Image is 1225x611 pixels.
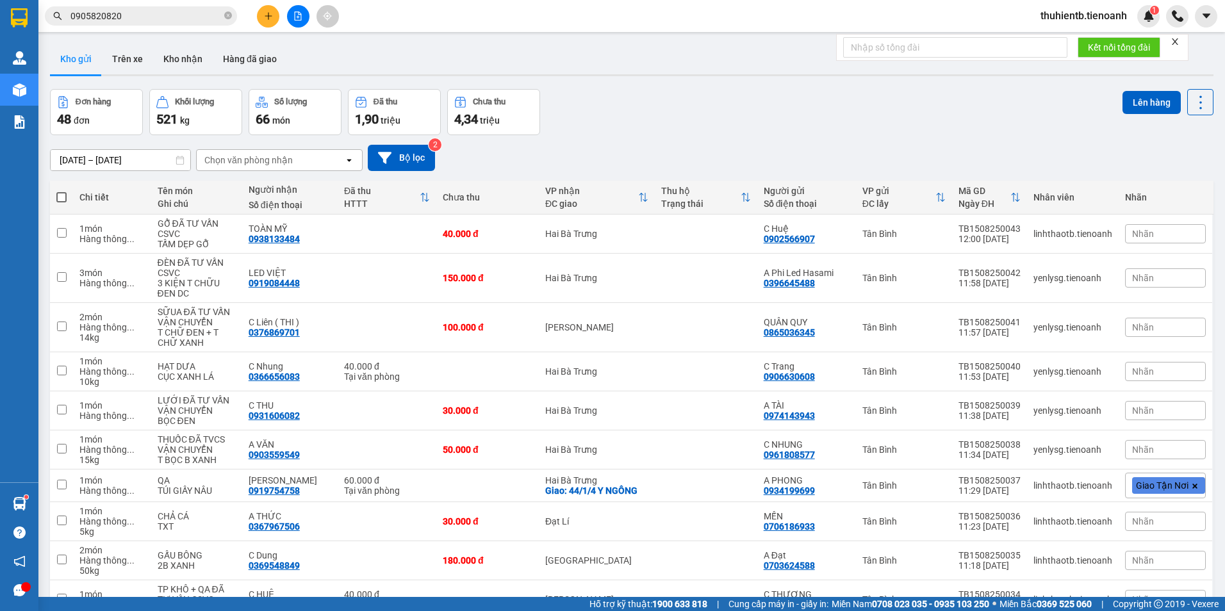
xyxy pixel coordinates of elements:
[79,506,144,516] div: 1 món
[249,439,331,450] div: A VĂN
[213,44,287,74] button: Hàng đã giao
[79,455,144,465] div: 15 kg
[958,475,1021,485] div: TB1508250037
[545,186,638,196] div: VP nhận
[545,485,648,496] div: Giao: 44/1/4 Y NGÔNG
[158,511,236,521] div: CHẢ CÁ
[249,400,331,411] div: C THU
[862,322,946,332] div: Tân Bình
[1132,594,1154,605] span: Nhãn
[11,8,28,28] img: logo-vxr
[344,361,430,371] div: 40.000 đ
[79,356,144,366] div: 1 món
[79,268,144,278] div: 3 món
[70,9,222,23] input: Tìm tên, số ĐT hoặc mã đơn
[1132,366,1154,377] span: Nhãn
[348,89,441,135] button: Đã thu1,90 triệu
[13,83,26,97] img: warehouse-icon
[344,589,430,599] div: 40.000 đ
[1125,192,1206,202] div: Nhãn
[127,234,135,244] span: ...
[158,361,236,371] div: HẠT DƯA
[79,224,144,234] div: 1 món
[1030,8,1137,24] span: thuhientb.tienoanh
[1078,37,1160,58] button: Kết nối tổng đài
[79,589,144,599] div: 1 món
[374,97,397,106] div: Đã thu
[13,584,26,596] span: message
[127,516,135,526] span: ...
[158,550,236,560] div: GẤU BÔNG
[764,450,815,460] div: 0961808577
[545,475,648,485] div: Hai Bà Trưng
[156,111,177,127] span: 521
[1172,10,1183,22] img: phone-icon
[158,186,236,196] div: Tên món
[158,521,236,532] div: TXT
[1132,516,1154,526] span: Nhãn
[249,278,300,288] div: 0919084448
[764,234,815,244] div: 0902566907
[158,584,236,605] div: TP KHÔ + QA ĐÃ TƯ VẤN CSVC
[764,199,850,209] div: Số điện thoại
[764,327,815,338] div: 0865036345
[249,511,331,521] div: A THỨC
[443,322,532,332] div: 100.000 đ
[127,444,135,455] span: ...
[545,366,648,377] div: Hai Bà Trưng
[545,516,648,526] div: Đạt Lí
[249,475,331,485] div: Lê Nguyên
[1132,555,1154,566] span: Nhãn
[958,400,1021,411] div: TB1508250039
[224,10,232,22] span: close-circle
[57,111,71,127] span: 48
[764,317,850,327] div: QUÂN QUY
[958,278,1021,288] div: 11:58 [DATE]
[862,516,946,526] div: Tân Bình
[764,485,815,496] div: 0934199699
[249,589,331,599] div: C HUỆ
[158,434,236,455] div: THUỐC ĐÃ TVCS VẬN CHUYỂN
[717,597,719,611] span: |
[79,545,144,555] div: 2 món
[1101,597,1103,611] span: |
[1152,6,1156,15] span: 1
[539,181,655,215] th: Toggle SortBy
[293,12,302,20] span: file-add
[958,511,1021,521] div: TB1508250036
[127,411,135,421] span: ...
[249,371,300,382] div: 0366656083
[958,234,1021,244] div: 12:00 [DATE]
[958,411,1021,421] div: 11:38 [DATE]
[764,475,850,485] div: A PHONG
[862,444,946,455] div: Tân Bình
[958,224,1021,234] div: TB1508250043
[127,322,135,332] span: ...
[545,555,648,566] div: [GEOGRAPHIC_DATA]
[158,327,236,348] div: T CHỮ ĐEN + T CHỮ XANH
[79,377,144,387] div: 10 kg
[764,439,850,450] div: C NHUNG
[764,400,850,411] div: A TÀI
[158,307,236,327] div: SỮUA ĐÃ TƯ VẤN VẬN CHUYỂN
[958,560,1021,571] div: 11:18 [DATE]
[249,450,300,460] div: 0903559549
[79,475,144,485] div: 1 món
[344,475,430,485] div: 60.000 đ
[862,405,946,416] div: Tân Bình
[204,154,293,167] div: Chọn văn phòng nhận
[153,44,213,74] button: Kho nhận
[344,199,420,209] div: HTTT
[381,115,400,126] span: triệu
[1132,273,1154,283] span: Nhãn
[79,192,144,202] div: Chi tiết
[264,12,273,20] span: plus
[764,278,815,288] div: 0396645488
[1143,10,1155,22] img: icon-new-feature
[764,224,850,234] div: C Huệ
[158,257,236,278] div: ĐÈN ĐÃ TƯ VẤN CSVC
[862,186,935,196] div: VP gửi
[158,560,236,571] div: 2B XANH
[764,511,850,521] div: MẾN
[249,361,331,371] div: C Nhung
